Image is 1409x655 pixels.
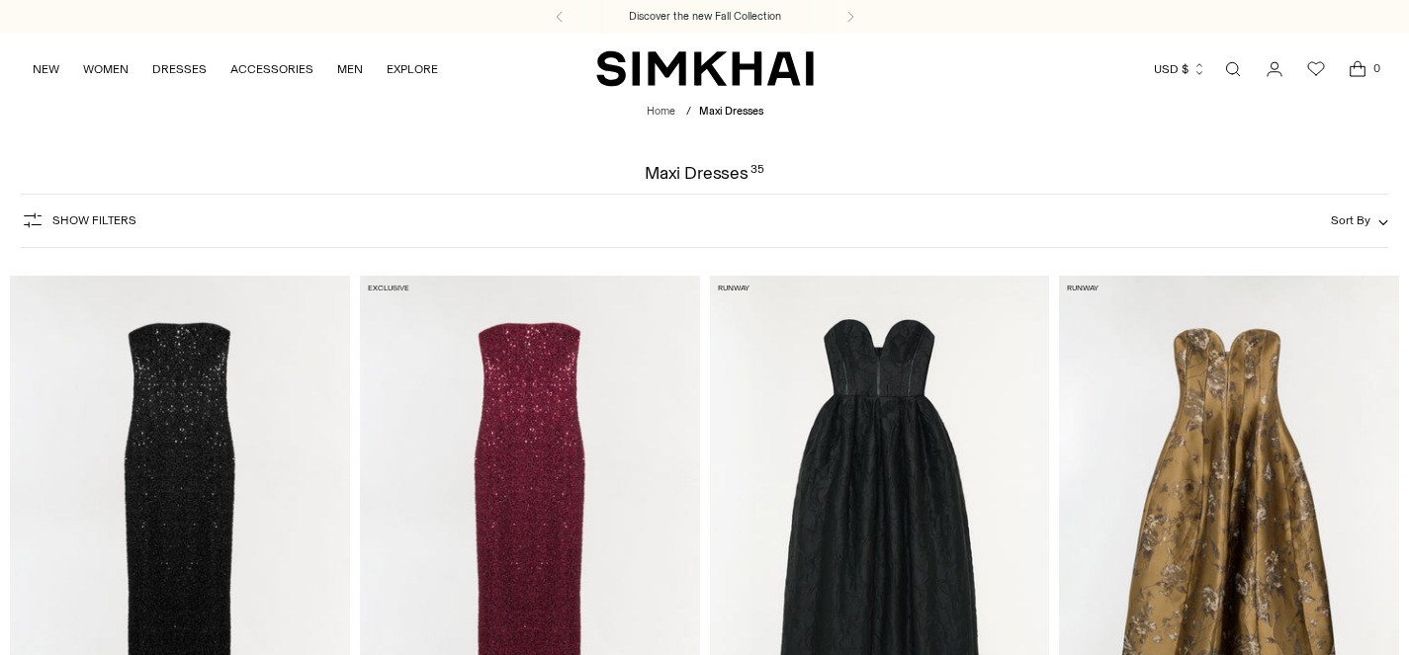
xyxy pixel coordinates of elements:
[1331,213,1370,227] span: Sort By
[152,47,207,91] a: DRESSES
[21,205,136,236] button: Show Filters
[33,47,59,91] a: NEW
[647,104,763,121] nav: breadcrumbs
[686,104,691,121] div: /
[52,213,136,227] span: Show Filters
[750,164,764,182] div: 35
[1296,49,1336,89] a: Wishlist
[1213,49,1253,89] a: Open search modal
[1338,49,1377,89] a: Open cart modal
[387,47,438,91] a: EXPLORE
[1154,47,1206,91] button: USD $
[337,47,363,91] a: MEN
[83,47,129,91] a: WOMEN
[230,47,313,91] a: ACCESSORIES
[1255,49,1294,89] a: Go to the account page
[1367,59,1385,77] span: 0
[699,105,763,118] span: Maxi Dresses
[647,105,675,118] a: Home
[629,9,781,25] a: Discover the new Fall Collection
[596,49,814,88] a: SIMKHAI
[645,164,764,182] h1: Maxi Dresses
[1331,209,1388,231] button: Sort By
